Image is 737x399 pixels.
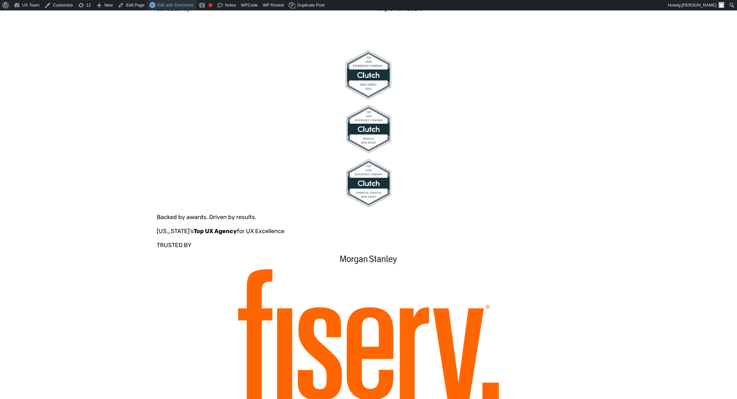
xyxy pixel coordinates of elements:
[209,3,212,7] div: Focus keyphrase not set
[157,241,580,250] p: TRUSTED BY
[194,228,237,235] strong: Top UX Agency
[157,214,256,221] span: Backed by awards. Driven by results.
[340,255,397,264] img: Morgan Stanley
[157,3,194,7] span: Edit with Elementor
[346,105,391,154] img: Clutch top user experience company for medical in New Jersey
[682,3,716,7] span: [PERSON_NAME]
[2,92,6,96] input: Subscribe to UX Team newsletter.
[157,227,580,236] p: [US_STATE]’s for UX Excellence
[128,0,151,6] span: Last Name
[346,51,391,99] img: Clutch top user experience company in New Jersey
[346,159,391,208] img: Clutch top user experience company for financial services in New Jersey
[8,91,253,96] span: Subscribe to UX Team newsletter.
[704,368,737,399] iframe: Chat Widget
